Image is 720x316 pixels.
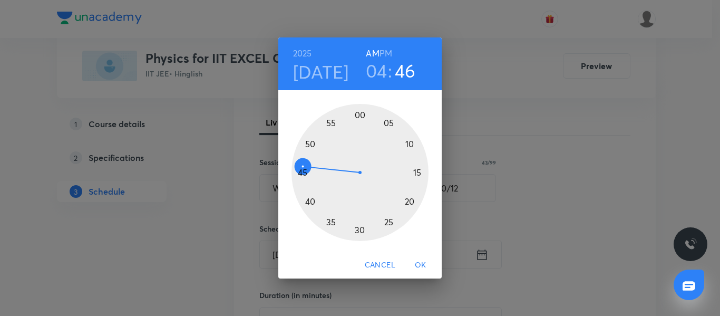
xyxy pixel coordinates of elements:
button: OK [404,255,437,275]
button: AM [366,46,379,61]
button: 04 [366,60,387,82]
span: OK [408,258,433,272]
button: Cancel [361,255,400,275]
button: [DATE] [293,61,349,83]
button: 2025 [293,46,312,61]
button: PM [380,46,392,61]
h3: : [388,60,392,82]
span: Cancel [365,258,395,272]
button: 46 [395,60,416,82]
